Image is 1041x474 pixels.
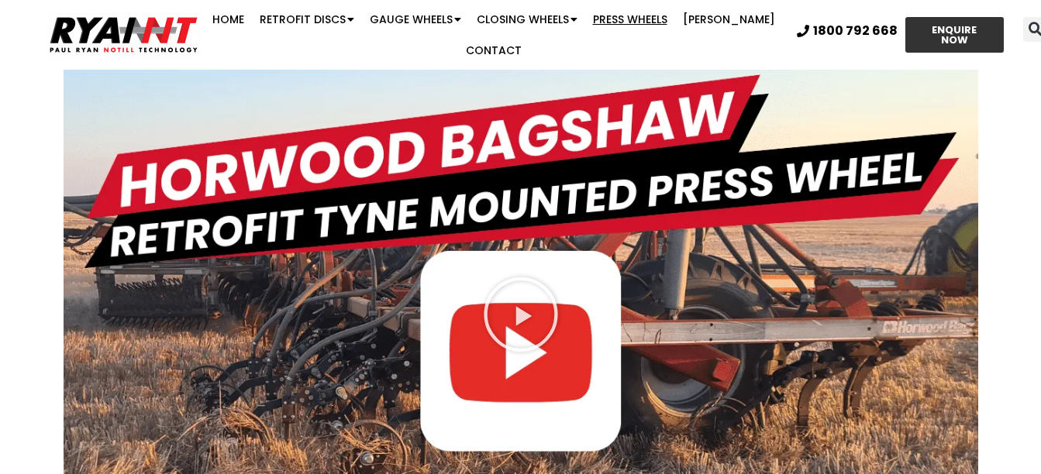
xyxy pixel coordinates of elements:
[469,4,585,35] a: Closing Wheels
[50,140,193,155] strong: Error 404: Page not found
[193,5,240,36] a: Home
[122,91,223,108] a: 2025 Field Days
[617,306,877,323] h2: Featured Product
[18,207,886,228] p: This page you have found . Try searching the website using the search bar. Or go back to the
[801,26,856,46] span: ENQUIRE NOW
[350,5,457,36] a: Gauge Wheels
[240,5,350,36] a: Retrofit Discs
[8,89,293,111] div: See us on the circuit
[458,35,529,66] a: Contact
[326,306,586,323] h2: Facebook
[205,4,252,35] a: Home
[787,18,870,53] a: ENQUIRE NOW
[919,25,990,45] span: ENQUIRE NOW
[252,4,362,35] a: Retrofit Discs
[8,140,193,155] span: »
[202,4,784,66] nav: Menu
[457,5,574,36] a: Closing Wheels
[309,78,594,122] p: Buy Now Pay Later – 6 months interest-free finance
[339,36,446,67] a: [PERSON_NAME]
[847,244,886,283] button: Search
[905,17,1004,53] a: ENQUIRE NOW
[675,4,783,35] a: [PERSON_NAME]
[692,26,793,38] a: 1800 792 668
[236,210,326,225] b: no longer exists
[175,5,681,67] nav: Menu
[610,89,895,111] p: Save and secure delivery for
[31,306,295,323] h2: Latest News
[797,25,898,37] a: 1800 792 668
[706,208,783,227] a: home page
[8,139,45,156] a: Home
[362,4,469,35] a: Gauge Wheels
[889,18,914,43] div: Search
[585,4,675,35] a: Press Wheels
[801,91,877,108] strong: this season
[18,210,87,225] b: Not really…
[446,36,518,67] a: Contact
[813,25,898,37] span: 1800 792 668
[47,15,175,55] img: Ryan NT logo
[18,174,886,191] h2: OH NO! - YOU BROKE THE INTERNET!
[574,5,664,36] a: Press Wheels
[47,11,202,59] img: Ryan NT logo
[708,26,793,38] span: 1800 792 668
